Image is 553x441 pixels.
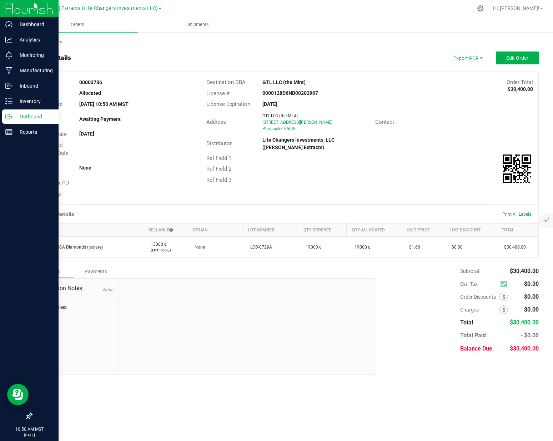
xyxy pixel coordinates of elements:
span: None [103,287,113,292]
span: Total Paid [460,332,486,339]
span: Shipments [178,21,218,28]
span: , [277,126,277,131]
span: Ref Field 1 [206,155,231,161]
p: Outbound [12,112,55,121]
strong: GTL LLC (the Mint) [262,79,306,85]
span: $0.00 [524,293,539,300]
strong: 00003736 [79,79,102,85]
p: Analytics [12,35,55,44]
strong: Allocated [79,90,101,96]
th: Lot Number [242,224,298,237]
qrcode: 00003736 [503,155,531,183]
span: $30,400.00 [510,345,539,352]
p: Inbound [12,82,55,90]
p: Manufacturing [12,66,55,75]
span: None [191,245,205,250]
button: Edit Order [496,52,539,64]
inline-svg: Inventory [5,98,12,105]
span: Distributor [206,140,232,147]
li: Export PDF [446,52,489,64]
span: Order Discounts [460,294,499,300]
th: Qty Allocated [347,224,401,237]
span: Charges [460,307,499,313]
span: Destination Notes [37,284,113,293]
span: Est. Tax [460,281,498,287]
strong: Life Changers Investments, LLC ([PERSON_NAME] Extracts) [262,137,335,150]
span: Edit Order [506,55,528,61]
th: Qty Ordered [298,224,347,237]
span: Orders [61,21,94,28]
span: $0.00 [524,280,539,287]
inline-svg: Inbound [5,82,12,89]
span: AZ [277,126,283,131]
span: License # [206,90,230,97]
div: Payments [74,265,117,278]
span: Total [460,319,473,326]
th: Strain [187,224,242,237]
p: [DATE] [3,432,55,438]
span: Address [206,119,226,125]
span: $1.60 [406,245,420,250]
span: LCD-0729A [247,245,272,250]
inline-svg: Monitoring [5,52,12,59]
div: Manage settings [476,5,485,12]
span: 13000 g [147,242,167,247]
span: Order Notes [37,303,113,312]
inline-svg: Reports [5,128,12,136]
p: Monitoring [12,51,55,59]
strong: None [79,165,91,171]
inline-svg: Dashboard [5,21,12,28]
p: Dashboard [12,20,55,29]
strong: [DATE] 10:50 AM MST [79,101,129,107]
th: Unit Price [401,224,444,237]
span: $0.00 [524,306,539,313]
span: Ref Field 2 [206,166,231,172]
th: Total [496,224,538,237]
span: $30,400.00 [501,245,526,250]
strong: Awaiting Payment [79,116,121,122]
strong: 0000128D6NB00202967 [262,90,318,96]
span: Subtotal [460,268,479,274]
span: Order Total [507,79,533,85]
span: Calculate excise tax [501,279,510,289]
span: Phoenix [262,126,278,131]
p: Reports [12,128,55,136]
span: $30,400.00 [510,319,539,326]
inline-svg: Outbound [5,113,12,120]
span: $0.00 [448,245,463,250]
th: Sellable [143,224,187,237]
span: 19000 g [302,245,322,250]
span: Hi, [PERSON_NAME]! [493,5,539,11]
a: Shipments [138,17,258,32]
p: Inventory [12,97,55,106]
span: GTL LLC (the Mint) [262,113,298,118]
span: Contact [375,119,394,125]
p: 10:50 AM MST [3,426,55,432]
a: Orders [17,17,138,32]
span: 19000 g [351,245,371,250]
inline-svg: Manufacturing [5,67,12,74]
span: - $0.00 [521,332,539,339]
span: 85085 [284,126,297,131]
span: License Expiration [206,101,250,107]
span: Balance Due [460,345,492,352]
span: Ref Field 3 [206,177,231,183]
span: $30,400.00 [510,268,539,274]
iframe: Resource center [7,384,29,405]
inline-svg: Analytics [5,36,12,43]
span: [PERSON_NAME] Extracts (Life Changers Investments LLC) [21,5,158,11]
th: Line Discount [444,224,496,237]
img: Scan me! [503,155,531,183]
span: BULK - THCA Diamonds (Isolate) [36,245,103,250]
p: (LOT: 500 g) [147,248,182,253]
span: Print All Labels [502,212,531,217]
span: Destination DBA [206,79,246,85]
strong: $30,400.00 [508,86,533,92]
span: [STREET_ADDRESS][PERSON_NAME] [262,120,332,125]
th: Item [32,224,143,237]
strong: [DATE] [79,131,94,137]
strong: [DATE] [262,101,277,107]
